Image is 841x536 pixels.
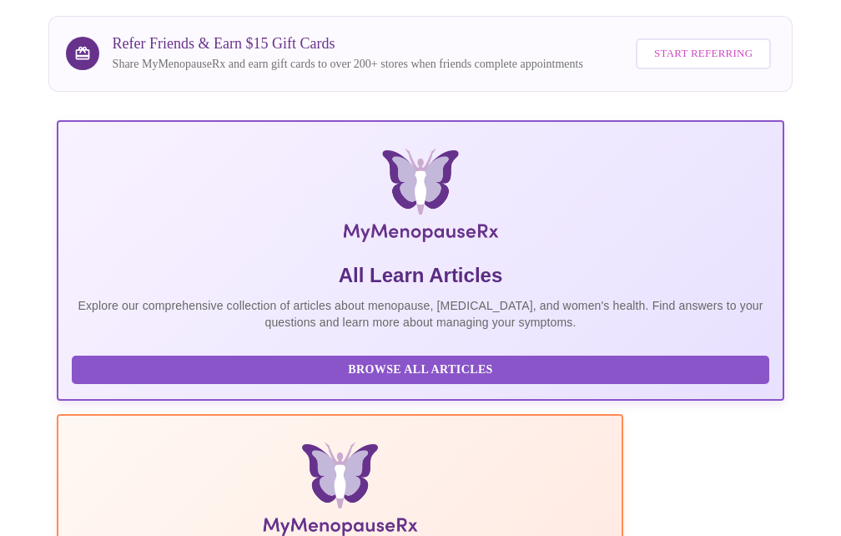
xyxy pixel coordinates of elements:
p: Explore our comprehensive collection of articles about menopause, [MEDICAL_DATA], and women's hea... [72,297,770,331]
img: MyMenopauseRx Logo [181,149,661,249]
h3: Refer Friends & Earn $15 Gift Cards [113,35,583,53]
button: Browse All Articles [72,356,770,385]
a: Browse All Articles [72,362,774,376]
h5: All Learn Articles [72,262,770,289]
button: Start Referring [636,38,771,69]
p: Share MyMenopauseRx and earn gift cards to over 200+ stores when friends complete appointments [113,56,583,73]
span: Browse All Articles [88,360,753,381]
a: Start Referring [632,30,775,78]
span: Start Referring [654,44,753,63]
